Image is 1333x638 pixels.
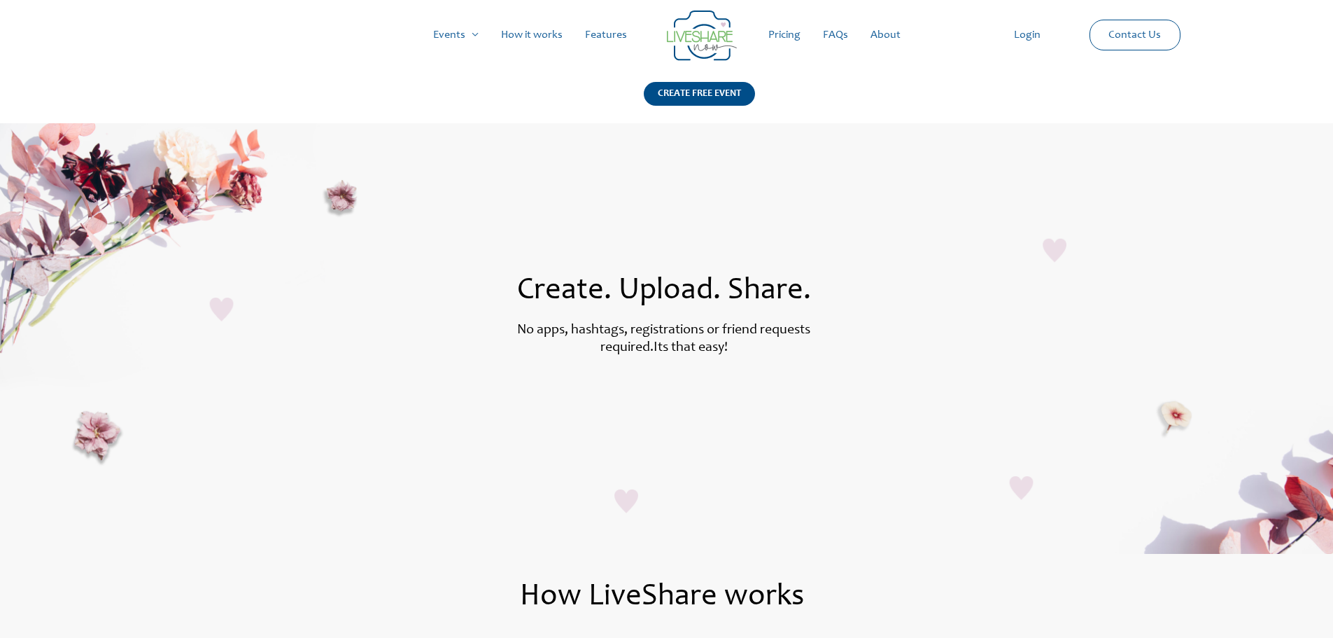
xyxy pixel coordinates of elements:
[667,11,737,61] img: LiveShare logo - Capture & Share Event Memories
[654,341,728,355] label: Its that easy!
[517,276,811,307] span: Create. Upload. Share.
[812,13,859,57] a: FAQs
[644,82,755,123] a: CREATE FREE EVENT
[490,13,574,57] a: How it works
[422,13,490,57] a: Events
[1003,13,1052,57] a: Login
[24,13,1309,57] nav: Site Navigation
[859,13,912,57] a: About
[141,582,1184,613] h1: How LiveShare works
[1097,20,1172,50] a: Contact Us
[757,13,812,57] a: Pricing
[517,324,810,355] label: No apps, hashtags, registrations or friend requests required.
[644,82,755,106] div: CREATE FREE EVENT
[574,13,638,57] a: Features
